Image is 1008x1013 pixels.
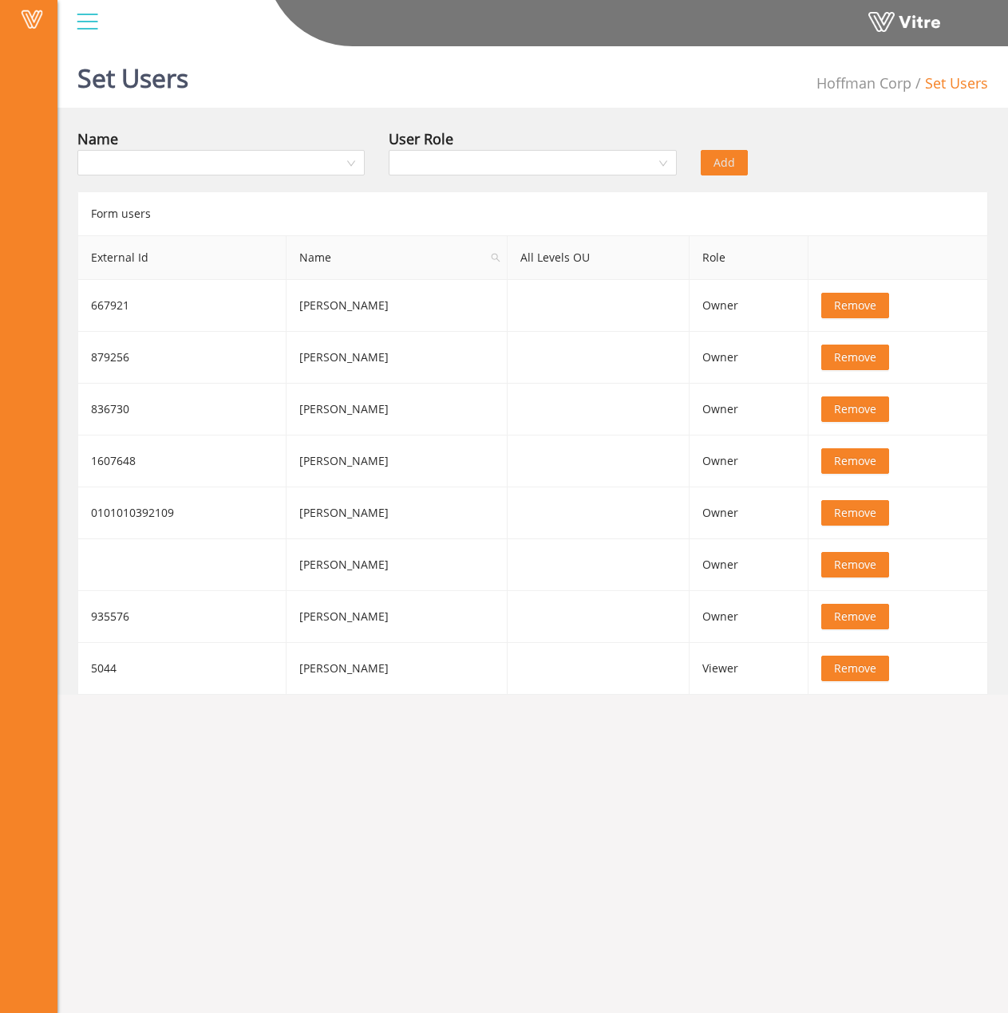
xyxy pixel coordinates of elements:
[287,236,506,279] span: Name
[91,401,129,416] span: 836730
[287,436,507,487] td: [PERSON_NAME]
[821,604,889,629] button: Remove
[834,297,876,314] span: Remove
[834,400,876,418] span: Remove
[821,552,889,577] button: Remove
[77,40,188,108] h1: Set Users
[702,660,738,676] span: Viewer
[834,556,876,574] span: Remove
[389,128,453,150] div: User Role
[821,345,889,370] button: Remove
[702,609,738,624] span: Owner
[834,504,876,522] span: Remove
[91,298,129,313] span: 667921
[287,591,507,643] td: [PERSON_NAME]
[834,349,876,366] span: Remove
[702,349,738,365] span: Owner
[78,236,287,280] th: External Id
[91,505,174,520] span: 0101010392109
[91,349,129,365] span: 879256
[77,128,118,150] div: Name
[702,557,738,572] span: Owner
[690,236,808,280] th: Role
[816,73,911,93] span: 210
[701,150,748,175] button: Add
[287,280,507,332] td: [PERSON_NAME]
[508,236,690,280] th: All Levels OU
[287,332,507,384] td: [PERSON_NAME]
[287,487,507,539] td: [PERSON_NAME]
[91,453,136,468] span: 1607648
[821,448,889,474] button: Remove
[702,453,738,468] span: Owner
[91,660,117,676] span: 5044
[834,452,876,470] span: Remove
[821,293,889,318] button: Remove
[491,253,500,262] span: search
[821,396,889,422] button: Remove
[484,236,507,279] span: search
[834,660,876,677] span: Remove
[821,500,889,526] button: Remove
[91,609,129,624] span: 935576
[834,608,876,625] span: Remove
[287,384,507,436] td: [PERSON_NAME]
[821,656,889,681] button: Remove
[77,191,988,235] div: Form users
[287,643,507,695] td: [PERSON_NAME]
[702,401,738,416] span: Owner
[702,505,738,520] span: Owner
[702,298,738,313] span: Owner
[287,539,507,591] td: [PERSON_NAME]
[911,72,988,94] li: Set Users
